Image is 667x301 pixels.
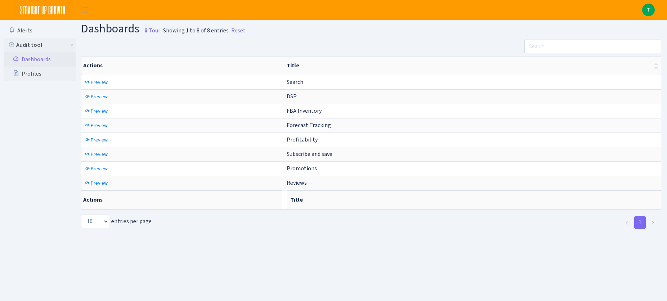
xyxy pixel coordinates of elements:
small: Tour [142,24,160,37]
span: Preview [91,122,108,129]
span: Forecast Tracking [287,121,331,129]
a: T [642,4,655,16]
button: Toggle navigation [76,4,94,16]
img: Tom First [642,4,655,16]
span: Search [287,78,303,86]
a: Preview [83,105,109,117]
a: Alerts [4,23,76,38]
div: Showing 1 to 8 of 8 entries. [163,26,230,35]
a: Reset [231,26,246,35]
a: Preview [83,77,109,88]
th: Title [287,190,661,209]
label: entries per page [81,215,152,228]
span: Preview [91,151,108,158]
span: Reviews [287,179,307,187]
th: Title : activate to sort column ascending [284,57,661,75]
span: Preview [91,79,108,86]
span: Preview [91,180,108,187]
th: Actions [81,190,282,209]
span: DSP [287,93,297,100]
a: Preview [83,178,109,189]
a: Dashboards [4,52,76,67]
a: Preview [83,149,109,160]
input: Search... [524,40,661,53]
a: Audit tool [4,38,76,52]
span: FBA Inventory [287,107,322,114]
span: Subscribe and save [287,150,332,158]
a: Tour [139,21,160,36]
a: Profiles [4,67,76,81]
a: Preview [83,163,109,174]
a: Preview [83,120,109,131]
th: Actions [81,57,284,75]
span: Preview [91,165,108,172]
select: entries per page [81,215,109,228]
span: Promotions [287,165,317,172]
span: Preview [91,93,108,100]
span: Preview [91,136,108,143]
span: Preview [91,108,108,114]
a: 1 [634,216,646,229]
h1: Dashboards [81,23,160,37]
a: Preview [83,134,109,145]
span: Profitability [287,136,318,143]
a: Preview [83,91,109,102]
